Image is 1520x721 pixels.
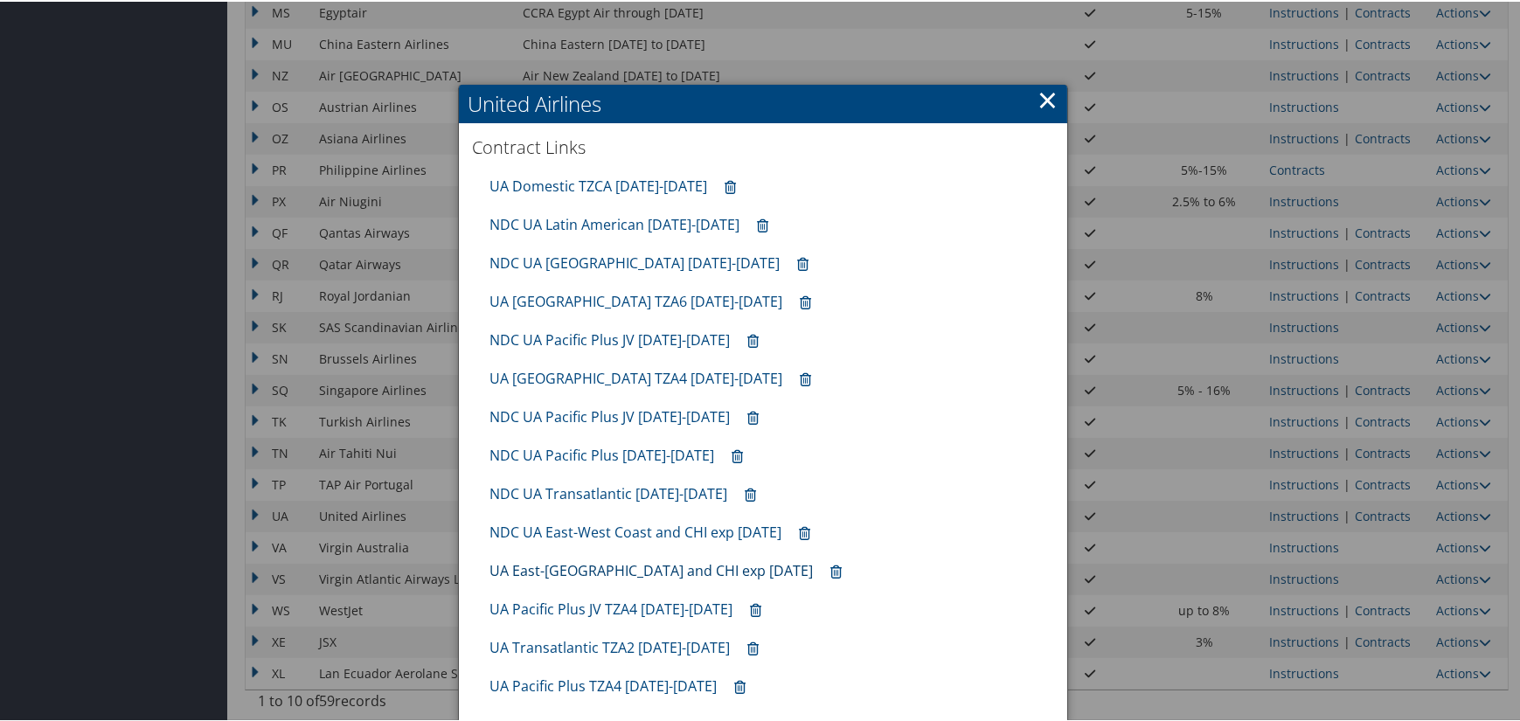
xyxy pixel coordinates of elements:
a: Remove contract [791,362,820,394]
a: × [1038,80,1058,115]
a: NDC UA Pacific Plus [DATE]-[DATE] [489,444,714,463]
a: Remove contract [723,439,752,471]
a: Remove contract [739,631,767,663]
a: Remove contract [748,208,777,240]
a: NDC UA Pacific Plus JV [DATE]-[DATE] [489,406,730,425]
a: UA Pacific Plus TZA4 [DATE]-[DATE] [489,675,717,694]
a: Remove contract [725,669,754,702]
a: UA Pacific Plus JV TZA4 [DATE]-[DATE] [489,598,732,617]
a: NDC UA [GEOGRAPHIC_DATA] [DATE]-[DATE] [489,252,780,271]
a: NDC UA East-West Coast and CHI exp [DATE] [489,521,781,540]
h3: Contract Links [472,134,1054,158]
a: Remove contract [736,477,765,510]
a: UA Domestic TZCA [DATE]-[DATE] [489,175,707,194]
a: UA [GEOGRAPHIC_DATA] TZA6 [DATE]-[DATE] [489,290,782,309]
a: UA Transatlantic TZA2 [DATE]-[DATE] [489,636,730,655]
a: NDC UA Latin American [DATE]-[DATE] [489,213,739,232]
a: Remove contract [791,285,820,317]
a: Remove contract [741,593,770,625]
a: Remove contract [822,554,850,586]
a: Remove contract [790,516,819,548]
a: NDC UA Pacific Plus JV [DATE]-[DATE] [489,329,730,348]
h2: United Airlines [459,83,1067,121]
a: Remove contract [716,170,745,202]
a: UA East-[GEOGRAPHIC_DATA] and CHI exp [DATE] [489,559,813,579]
a: NDC UA Transatlantic [DATE]-[DATE] [489,482,727,502]
a: UA [GEOGRAPHIC_DATA] TZA4 [DATE]-[DATE] [489,367,782,386]
a: Remove contract [739,400,767,433]
a: Remove contract [788,246,817,279]
a: Remove contract [739,323,767,356]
